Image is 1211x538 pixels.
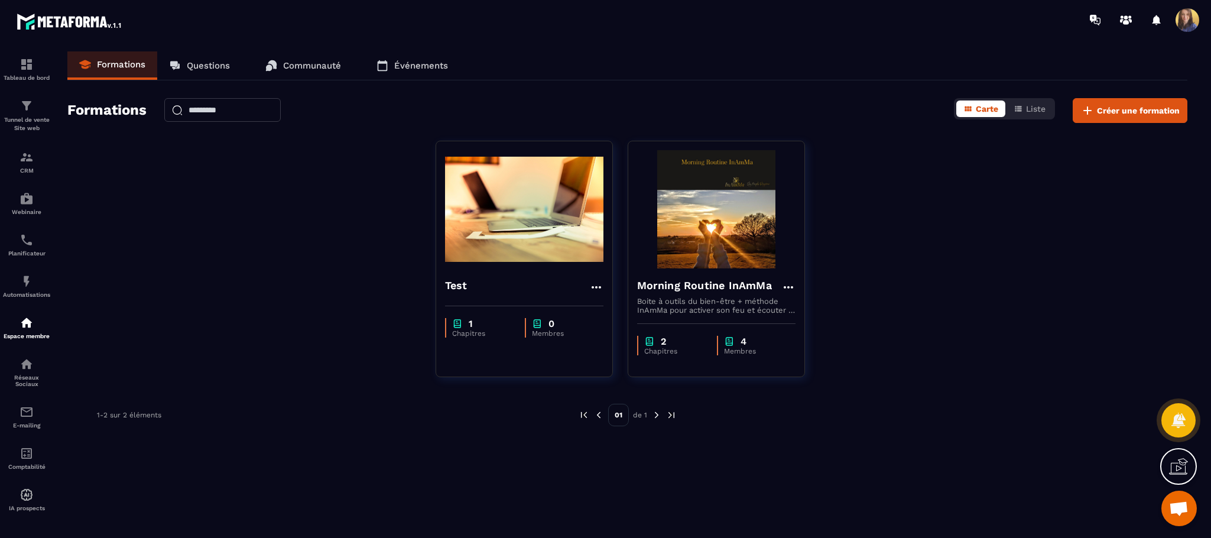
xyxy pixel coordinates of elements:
span: Carte [976,104,998,114]
a: schedulerschedulerPlanificateur [3,224,50,265]
a: Communauté [254,51,353,80]
button: Carte [956,101,1005,117]
a: automationsautomationsEspace membre [3,307,50,348]
a: formation-backgroundMorning Routine InAmMaBoite à outils du bien-être + méthode InAmMa pour activ... [628,141,820,392]
p: Webinaire [3,209,50,215]
img: formation-background [445,150,603,268]
img: social-network [20,357,34,371]
a: automationsautomationsAutomatisations [3,265,50,307]
img: chapter [452,318,463,329]
p: 0 [548,318,554,329]
p: de 1 [633,410,647,420]
a: emailemailE-mailing [3,396,50,437]
img: logo [17,11,123,32]
h4: Morning Routine InAmMa [637,277,772,294]
img: accountant [20,446,34,461]
a: formationformationCRM [3,141,50,183]
img: automations [20,274,34,289]
img: chapter [532,318,543,329]
img: prev [593,410,604,420]
span: Créer une formation [1097,105,1180,116]
p: 1-2 sur 2 éléments [97,411,161,419]
p: Événements [394,60,448,71]
p: Tunnel de vente Site web [3,116,50,132]
p: CRM [3,167,50,174]
p: Planificateur [3,250,50,257]
p: 1 [469,318,473,329]
a: Événements [365,51,460,80]
a: Ouvrir le chat [1161,491,1197,526]
img: next [666,410,677,420]
img: scheduler [20,233,34,247]
img: automations [20,316,34,330]
span: Liste [1026,104,1046,114]
p: 01 [608,404,629,426]
img: formation-background [637,150,796,268]
p: Membres [724,347,784,355]
img: automations [20,488,34,502]
p: Membres [532,329,592,338]
h2: Formations [67,98,147,123]
p: 4 [741,336,746,347]
img: chapter [644,336,655,347]
p: Comptabilité [3,464,50,470]
p: Tableau de bord [3,74,50,81]
p: Espace membre [3,333,50,339]
button: Liste [1007,101,1053,117]
button: Créer une formation [1073,98,1187,123]
img: formation [20,57,34,72]
a: formation-backgroundTestchapter1Chapitreschapter0Membres [436,141,628,392]
p: IA prospects [3,505,50,511]
a: formationformationTunnel de vente Site web [3,90,50,141]
h4: Test [445,277,467,294]
a: automationsautomationsWebinaire [3,183,50,224]
a: formationformationTableau de bord [3,48,50,90]
p: Communauté [283,60,341,71]
p: Réseaux Sociaux [3,374,50,387]
a: social-networksocial-networkRéseaux Sociaux [3,348,50,396]
p: Questions [187,60,230,71]
img: automations [20,192,34,206]
a: accountantaccountantComptabilité [3,437,50,479]
img: email [20,405,34,419]
a: Formations [67,51,157,80]
p: E-mailing [3,422,50,429]
p: Formations [97,59,145,70]
p: Chapitres [452,329,513,338]
a: Questions [157,51,242,80]
img: chapter [724,336,735,347]
p: 2 [661,336,666,347]
img: prev [579,410,589,420]
p: Boite à outils du bien-être + méthode InAmMa pour activer son feu et écouter la voix de son coeur... [637,297,796,315]
p: Automatisations [3,291,50,298]
img: next [651,410,662,420]
p: Chapitres [644,347,705,355]
img: formation [20,99,34,113]
img: formation [20,150,34,164]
